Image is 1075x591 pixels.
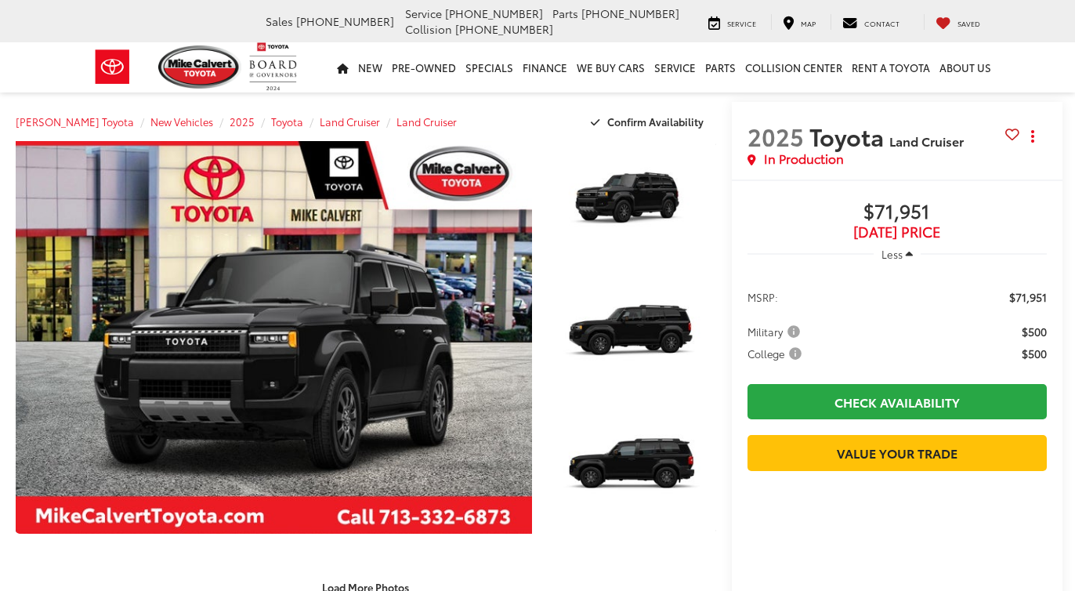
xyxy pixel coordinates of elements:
[445,5,543,21] span: [PHONE_NUMBER]
[230,114,255,129] a: 2025
[549,408,716,534] a: Expand Photo 3
[266,13,293,29] span: Sales
[572,42,650,92] a: WE BUY CARS
[801,18,816,28] span: Map
[332,42,353,92] a: Home
[1031,130,1034,143] span: dropdown dots
[747,324,805,339] button: Military
[747,435,1047,470] a: Value Your Trade
[764,150,844,168] span: In Production
[747,201,1047,224] span: $71,951
[549,141,716,266] a: Expand Photo 1
[889,132,964,150] span: Land Cruiser
[396,114,457,129] a: Land Cruiser
[924,14,992,30] a: My Saved Vehicles
[1009,289,1047,305] span: $71,951
[158,45,241,89] img: Mike Calvert Toyota
[549,275,716,401] a: Expand Photo 2
[1022,346,1047,361] span: $500
[747,384,1047,419] a: Check Availability
[455,21,553,37] span: [PHONE_NUMBER]
[518,42,572,92] a: Finance
[16,114,134,129] a: [PERSON_NAME] Toyota
[874,240,921,268] button: Less
[387,42,461,92] a: Pre-Owned
[582,108,716,136] button: Confirm Availability
[881,247,903,261] span: Less
[747,289,778,305] span: MSRP:
[552,5,578,21] span: Parts
[607,114,704,129] span: Confirm Availability
[581,5,679,21] span: [PHONE_NUMBER]
[271,114,303,129] a: Toyota
[727,18,756,28] span: Service
[747,346,807,361] button: College
[405,21,452,37] span: Collision
[747,346,805,361] span: College
[747,324,803,339] span: Military
[150,114,213,129] a: New Vehicles
[697,14,768,30] a: Service
[320,114,380,129] a: Land Cruiser
[650,42,700,92] a: Service
[1022,324,1047,339] span: $500
[548,407,718,535] img: 2025 Toyota Land Cruiser Land Cruiser
[10,140,537,535] img: 2025 Toyota Land Cruiser Land Cruiser
[771,14,827,30] a: Map
[747,119,804,153] span: 2025
[1019,122,1047,150] button: Actions
[548,274,718,401] img: 2025 Toyota Land Cruiser Land Cruiser
[935,42,996,92] a: About Us
[957,18,980,28] span: Saved
[740,42,847,92] a: Collision Center
[809,119,889,153] span: Toyota
[16,141,532,534] a: Expand Photo 0
[831,14,911,30] a: Contact
[864,18,899,28] span: Contact
[747,224,1047,240] span: [DATE] PRICE
[83,42,142,92] img: Toyota
[296,13,394,29] span: [PHONE_NUMBER]
[461,42,518,92] a: Specials
[548,140,718,267] img: 2025 Toyota Land Cruiser Land Cruiser
[405,5,442,21] span: Service
[700,42,740,92] a: Parts
[353,42,387,92] a: New
[847,42,935,92] a: Rent a Toyota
